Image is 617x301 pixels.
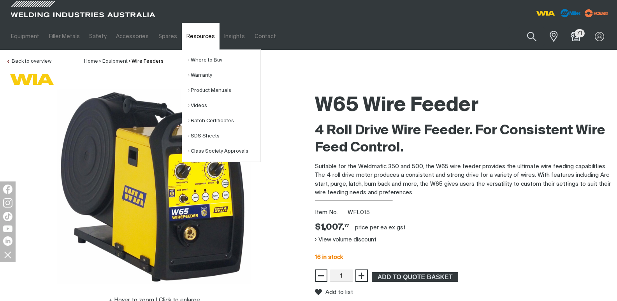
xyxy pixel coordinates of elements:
[154,23,182,50] a: Spares
[372,272,458,282] button: Add W65 Wire Feeder with 10m lead kit to the shopping cart
[388,224,406,232] div: ex gst
[3,198,12,208] img: Instagram
[6,23,44,50] a: Equipment
[325,289,353,296] span: Add to list
[3,236,12,246] img: LinkedIn
[132,59,163,64] a: Wire Feeders
[315,122,611,157] h2: 4 Roll Drive Wire Feeder. For Consistent Wire Feed Control.
[315,222,349,233] span: $1,007.
[188,144,260,159] a: Class Society Approvals
[519,27,545,46] button: Search products
[250,23,281,50] a: Contact
[355,224,387,232] div: price per EA
[182,49,261,162] ul: Resources Submenu
[6,59,51,64] a: Back to overview of Wire Feeders
[1,248,14,261] img: hide socials
[3,185,12,194] img: Facebook
[315,162,611,197] p: Suitable for the Weldmatic 350 and 500, the W65 wire feeder provides the ultimate wire feeding ca...
[84,58,163,65] nav: Breadcrumb
[508,27,545,46] input: Product name or item number...
[315,222,349,233] div: Price
[315,233,376,246] button: View volume discount
[582,7,611,19] img: miller
[315,93,611,118] h1: W65 Wire Feeder
[345,224,349,228] sup: 77
[84,23,111,50] a: Safety
[57,89,251,284] img: W65 Wire Feeder with 10m lead kit
[3,225,12,232] img: YouTube
[182,23,220,50] a: Resources
[188,98,260,113] a: Videos
[373,272,457,282] span: ADD TO QUOTE BASKET
[6,23,460,50] nav: Main
[315,289,353,296] button: Add to list
[348,209,370,215] span: WFL015
[317,269,325,282] span: −
[44,23,84,50] a: Filler Metals
[188,128,260,144] a: SDS Sheets
[102,59,128,64] a: Equipment
[315,254,343,260] span: 16 in stock
[84,59,98,64] a: Home
[315,208,346,217] span: Item No.
[111,23,153,50] a: Accessories
[220,23,250,50] a: Insights
[188,83,260,98] a: Product Manuals
[188,113,260,128] a: Batch Certificates
[188,53,260,68] a: Where to Buy
[188,68,260,83] a: Warranty
[3,212,12,221] img: TikTok
[358,269,365,282] span: +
